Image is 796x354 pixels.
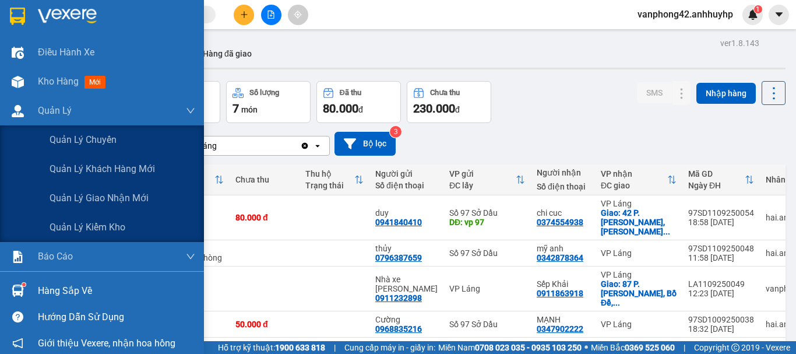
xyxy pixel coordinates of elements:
div: ĐC giao [601,181,667,190]
div: Người nhận [537,168,589,177]
span: Kho hàng [38,76,79,87]
span: Báo cáo [38,249,73,264]
span: 1 [756,5,760,13]
button: aim [288,5,308,25]
div: mỹ anh [537,244,589,253]
button: plus [234,5,254,25]
sup: 1 [754,5,762,13]
img: solution-icon [12,251,24,263]
span: down [186,252,195,261]
span: Hỗ trợ kỹ thuật: [218,341,325,354]
span: ... [613,298,620,307]
span: aim [294,10,302,19]
img: warehouse-icon [12,47,24,59]
div: 97SD1009250038 [688,315,754,324]
img: warehouse-icon [12,105,24,117]
img: logo-vxr [10,8,25,25]
span: file-add [267,10,275,19]
div: 0911232898 [375,293,422,303]
span: Điều hành xe [38,45,94,59]
img: icon-new-feature [748,9,758,20]
div: Trạng thái [305,181,354,190]
div: 0911863918 [537,289,583,298]
div: Mã GD [688,169,745,178]
span: copyright [731,344,739,352]
div: 12:23 [DATE] [688,289,754,298]
div: Người gửi [375,169,438,178]
span: đ [455,105,460,114]
div: VP Láng [601,270,677,279]
div: LA1109250049 [688,279,754,289]
strong: 0369 525 060 [625,343,675,352]
span: notification [12,338,23,349]
button: Chưa thu230.000đ [407,81,491,123]
span: down [186,106,195,115]
div: ver 1.8.143 [720,37,759,50]
div: VP gửi [449,169,516,178]
strong: 0708 023 035 - 0935 103 250 [475,343,582,352]
div: 0796387659 [375,253,422,262]
img: warehouse-icon [12,285,24,297]
span: Giới thiệu Vexere, nhận hoa hồng [38,336,175,351]
span: mới [84,76,105,89]
div: 0968835216 [375,324,422,334]
div: MẠNH [537,315,589,324]
div: Số điện thoại [537,182,589,191]
th: Toggle SortBy [300,164,369,195]
span: Miền Bắc [591,341,675,354]
span: Miền Nam [438,341,582,354]
div: 0374554938 [537,218,583,227]
div: Nhà xe Anh Huy [375,275,438,293]
button: caret-down [769,5,789,25]
span: đ [358,105,363,114]
div: VP Láng [449,284,525,293]
button: file-add [261,5,281,25]
div: 18:32 [DATE] [688,324,754,334]
div: 97SD1109250054 [688,208,754,218]
span: 80.000 [323,101,358,115]
span: Cung cấp máy in - giấy in: [344,341,435,354]
div: chi cuc [537,208,589,218]
span: Quản lý khách hàng mới [50,162,155,176]
div: Số 97 Sở Dầu [449,248,525,258]
div: Giao: 87 P. Hoàng Như Tiếp, Bồ Đề, Long Biên, Hà Nội, Việt Nam [601,279,677,307]
div: Thu hộ [305,169,354,178]
span: | [334,341,336,354]
div: duy [375,208,438,218]
div: 80.000 đ [235,213,294,222]
div: DĐ: vp 97 [449,218,525,227]
div: Số 97 Sở Dầu [449,208,525,218]
div: lâm [375,341,438,351]
button: Bộ lọc [334,132,396,156]
span: Quản lý kiểm kho [50,220,125,234]
span: | [684,341,685,354]
div: 97SD0909250017 [688,341,754,351]
button: Đã thu80.000đ [316,81,401,123]
input: Selected VP Láng. [218,140,219,152]
div: VP nhận [601,169,667,178]
div: Số điện thoại [375,181,438,190]
th: Toggle SortBy [443,164,531,195]
button: Số lượng7món [226,81,311,123]
div: Hàng sắp về [38,282,195,300]
span: Quản lý giao nhận mới [50,191,149,205]
span: caret-down [774,9,784,20]
div: Ngày ĐH [688,181,745,190]
div: Chưa thu [430,89,460,97]
div: Cường [375,315,438,324]
svg: Clear value [300,141,309,150]
div: 0941840410 [375,218,422,227]
div: Đã thu [340,89,361,97]
span: ⚪️ [584,345,588,350]
span: question-circle [12,311,23,323]
span: 7 [233,101,239,115]
div: Giao: 42 P. Triệu Việt Vương, Bùi Thị Xuân, Hai Bà Trưng, Hà Nội, Việt Nam [601,208,677,236]
sup: 3 [390,126,401,138]
button: SMS [637,82,672,103]
div: 18:58 [DATE] [688,218,754,227]
th: Toggle SortBy [682,164,760,195]
div: VP Láng [601,248,677,258]
span: món [241,105,258,114]
div: Sếp Khải [537,279,589,289]
svg: open [313,141,322,150]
